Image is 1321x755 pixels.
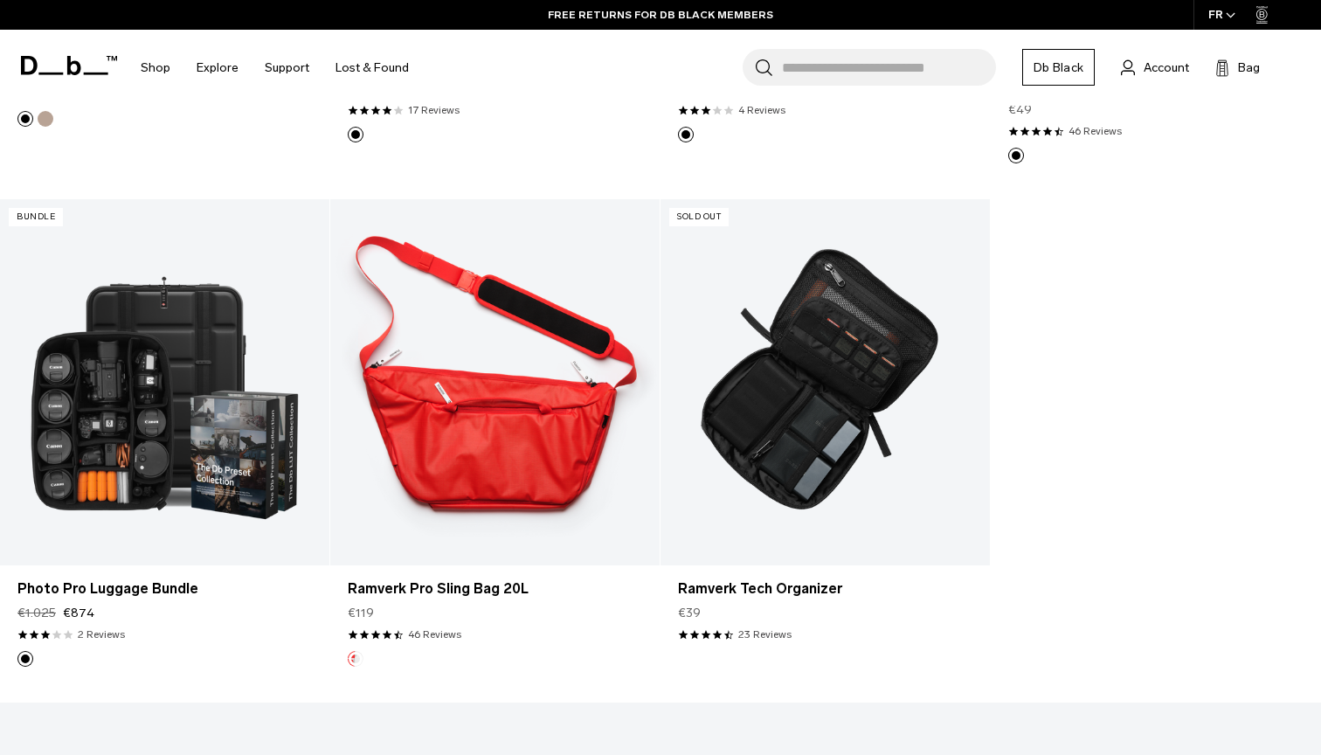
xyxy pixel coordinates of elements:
button: Polestar Edt. [348,651,363,667]
a: 17 reviews [408,102,460,118]
a: FREE RETURNS FOR DB BLACK MEMBERS [548,7,773,23]
a: 2 reviews [78,627,125,642]
span: €874 [63,604,94,622]
nav: Main Navigation [128,30,422,106]
a: Explore [197,37,239,99]
s: €1.025 [17,604,56,622]
a: 23 reviews [738,627,792,642]
a: Photo Pro Luggage Bundle [17,578,312,599]
p: Sold Out [669,208,729,226]
span: Bag [1238,59,1260,77]
a: Db Black [1022,49,1095,86]
p: Bundle [9,208,63,226]
button: Black Out [678,127,694,142]
button: Black Out [17,111,33,127]
a: 4 reviews [738,102,785,118]
a: Shop [141,37,170,99]
a: Ramverk Tech Organizer [678,578,972,599]
a: Ramverk Tech Organizer [660,199,990,565]
a: 46 reviews [1069,123,1122,139]
span: €49 [1008,100,1032,119]
a: Ramverk Pro Sling Bag 20L [330,199,660,565]
button: Black Out [348,127,363,142]
a: 46 reviews [408,627,461,642]
a: Account [1121,57,1189,78]
button: Black Out [1008,148,1024,163]
a: Lost & Found [335,37,409,99]
button: Fogbow Beige [38,111,53,127]
a: Ramverk Pro Sling Bag 20L [348,578,642,599]
span: €39 [678,604,701,622]
button: Black Out [17,651,33,667]
button: Bag [1215,57,1260,78]
span: €119 [348,604,374,622]
a: Support [265,37,309,99]
span: Account [1144,59,1189,77]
